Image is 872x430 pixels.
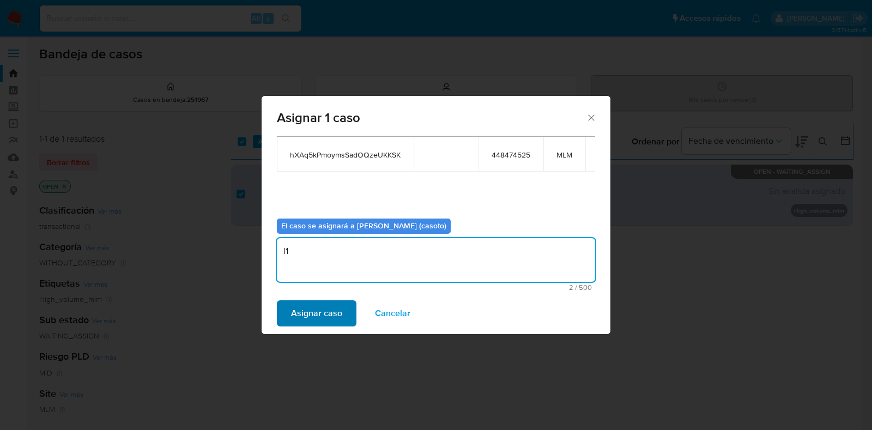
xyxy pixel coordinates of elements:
[492,150,530,160] span: 448474525
[277,300,356,326] button: Asignar caso
[277,238,595,282] textarea: l1
[280,284,592,291] span: Máximo 500 caracteres
[281,220,446,231] b: El caso se asignará a [PERSON_NAME] (casoto)
[556,150,572,160] span: MLM
[586,112,596,122] button: Cerrar ventana
[290,150,401,160] span: hXAq5kPmoymsSadOQzeUKKSK
[361,300,425,326] button: Cancelar
[291,301,342,325] span: Asignar caso
[277,111,586,124] span: Asignar 1 caso
[262,96,610,334] div: assign-modal
[375,301,410,325] span: Cancelar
